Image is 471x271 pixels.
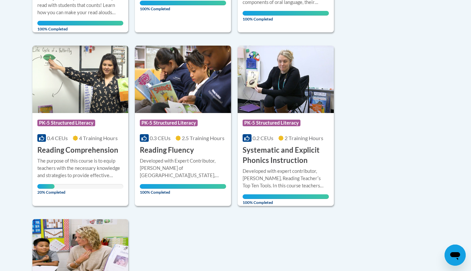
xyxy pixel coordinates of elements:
[79,135,118,141] span: 4 Training Hours
[253,135,273,141] span: 0.2 CEUs
[243,194,329,199] div: Your progress
[238,46,334,206] a: Course LogoPK-5 Structured Literacy0.2 CEUs2 Training Hours Systematic and Explicit Phonics Instr...
[140,1,226,11] span: 100% Completed
[37,21,124,25] div: Your progress
[37,21,124,31] span: 100% Completed
[47,135,68,141] span: 0.4 CEUs
[37,120,95,126] span: PK-5 Structured Literacy
[135,46,231,113] img: Course Logo
[285,135,323,141] span: 2 Training Hours
[243,168,329,189] div: Developed with expert contributor, [PERSON_NAME], Reading Teacherʹs Top Ten Tools. In this course...
[243,120,300,126] span: PK-5 Structured Literacy
[140,1,226,5] div: Your progress
[243,11,329,21] span: 100% Completed
[140,184,226,195] span: 100% Completed
[238,46,334,113] img: Course Logo
[140,157,226,179] div: Developed with Expert Contributor, [PERSON_NAME] of [GEOGRAPHIC_DATA][US_STATE], [GEOGRAPHIC_DATA...
[37,145,118,155] h3: Reading Comprehension
[135,46,231,206] a: Course LogoPK-5 Structured Literacy0.3 CEUs2.5 Training Hours Reading FluencyDeveloped with Exper...
[243,194,329,205] span: 100% Completed
[37,184,55,195] span: 20% Completed
[37,157,124,179] div: The purpose of this course is to equip teachers with the necessary knowledge and strategies to pr...
[445,245,466,266] iframe: Button to launch messaging window
[243,145,329,166] h3: Systematic and Explicit Phonics Instruction
[37,184,55,189] div: Your progress
[150,135,171,141] span: 0.3 CEUs
[140,120,198,126] span: PK-5 Structured Literacy
[243,11,329,16] div: Your progress
[182,135,224,141] span: 2.5 Training Hours
[140,145,194,155] h3: Reading Fluency
[32,46,129,206] a: Course LogoPK-5 Structured Literacy0.4 CEUs4 Training Hours Reading ComprehensionThe purpose of t...
[32,46,129,113] img: Course Logo
[140,184,226,189] div: Your progress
